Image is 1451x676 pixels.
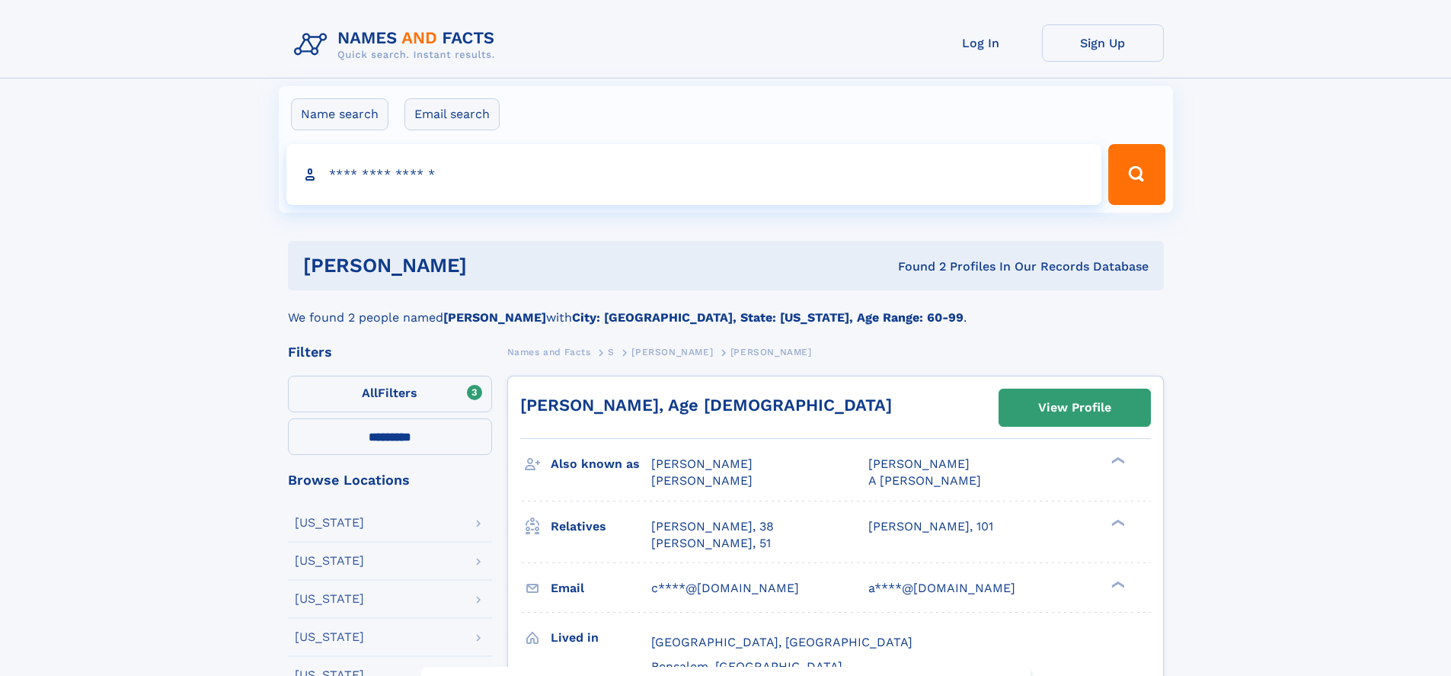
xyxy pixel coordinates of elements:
[443,310,546,325] b: [PERSON_NAME]
[651,473,753,488] span: [PERSON_NAME]
[682,258,1149,275] div: Found 2 Profiles In Our Records Database
[730,347,812,357] span: [PERSON_NAME]
[286,144,1102,205] input: search input
[631,342,713,361] a: [PERSON_NAME]
[288,24,507,66] img: Logo Names and Facts
[303,256,682,275] h1: [PERSON_NAME]
[551,451,651,477] h3: Also known as
[1107,517,1126,527] div: ❯
[551,625,651,651] h3: Lived in
[1108,144,1165,205] button: Search Button
[868,473,981,488] span: A [PERSON_NAME]
[1038,390,1111,425] div: View Profile
[288,473,492,487] div: Browse Locations
[1107,579,1126,589] div: ❯
[651,457,753,471] span: [PERSON_NAME]
[295,593,364,605] div: [US_STATE]
[288,345,492,359] div: Filters
[291,98,388,130] label: Name search
[295,631,364,643] div: [US_STATE]
[608,347,615,357] span: S
[651,518,774,535] a: [PERSON_NAME], 38
[572,310,964,325] b: City: [GEOGRAPHIC_DATA], State: [US_STATE], Age Range: 60-99
[404,98,500,130] label: Email search
[1107,456,1126,466] div: ❯
[868,457,970,471] span: [PERSON_NAME]
[295,555,364,567] div: [US_STATE]
[920,24,1042,62] a: Log In
[868,518,993,535] a: [PERSON_NAME], 101
[651,635,912,649] span: [GEOGRAPHIC_DATA], [GEOGRAPHIC_DATA]
[288,290,1164,327] div: We found 2 people named with .
[631,347,713,357] span: [PERSON_NAME]
[520,396,892,415] a: [PERSON_NAME], Age [DEMOGRAPHIC_DATA]
[651,659,842,674] span: Bensalem, [GEOGRAPHIC_DATA]
[551,514,651,540] h3: Relatives
[551,575,651,601] h3: Email
[295,517,364,529] div: [US_STATE]
[1042,24,1164,62] a: Sign Up
[362,386,378,400] span: All
[288,376,492,412] label: Filters
[507,342,591,361] a: Names and Facts
[608,342,615,361] a: S
[651,535,771,552] a: [PERSON_NAME], 51
[999,389,1150,426] a: View Profile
